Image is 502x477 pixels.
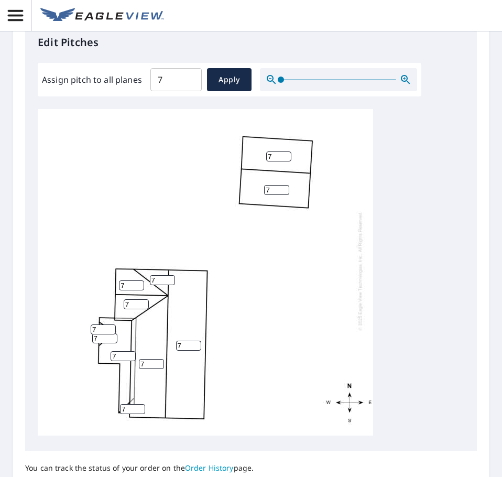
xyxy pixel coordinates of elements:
[185,463,234,473] a: Order History
[215,73,243,86] span: Apply
[42,73,142,86] label: Assign pitch to all planes
[150,65,202,94] input: 00.0
[40,8,164,24] img: EV Logo
[25,463,307,473] p: You can track the status of your order on the page.
[38,35,464,50] p: Edit Pitches
[207,68,252,91] button: Apply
